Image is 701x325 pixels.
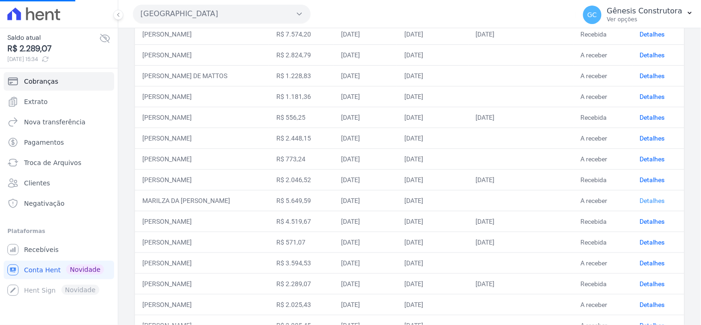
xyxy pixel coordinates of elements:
span: Negativação [24,199,65,208]
span: R$ 2.289,07 [7,43,99,55]
td: A receber [573,65,633,86]
span: Conta Hent [24,265,61,275]
a: Conta Hent Novidade [4,261,114,279]
a: Detalhes [640,135,665,142]
td: R$ 2.046,52 [269,169,334,190]
a: Detalhes [640,72,665,80]
td: [DATE] [397,65,469,86]
td: MARILZA DA [PERSON_NAME] [135,190,269,211]
td: [DATE] [397,252,469,273]
a: Clientes [4,174,114,192]
a: Pagamentos [4,133,114,152]
nav: Sidebar [7,72,110,300]
a: Negativação [4,194,114,213]
a: Detalhes [640,51,665,59]
a: Detalhes [640,93,665,100]
td: R$ 1.228,83 [269,65,334,86]
td: [DATE] [334,211,397,232]
td: [DATE] [397,232,469,252]
td: [DATE] [334,169,397,190]
td: R$ 773,24 [269,148,334,169]
td: [PERSON_NAME] [135,294,269,315]
td: [PERSON_NAME] [135,44,269,65]
td: [DATE] [469,169,573,190]
a: Recebíveis [4,240,114,259]
span: Novidade [66,264,104,275]
td: [DATE] [397,44,469,65]
a: Detalhes [640,301,665,308]
td: [DATE] [334,273,397,294]
td: R$ 2.824,79 [269,44,334,65]
td: [DATE] [397,86,469,107]
td: A receber [573,44,633,65]
td: [DATE] [397,294,469,315]
td: [DATE] [334,24,397,44]
span: Extrato [24,97,48,106]
a: Detalhes [640,114,665,121]
td: R$ 3.594,53 [269,252,334,273]
td: A receber [573,252,633,273]
span: GC [587,12,597,18]
td: [DATE] [397,107,469,128]
a: Detalhes [640,176,665,184]
td: [DATE] [397,24,469,44]
td: R$ 4.519,67 [269,211,334,232]
td: [DATE] [397,190,469,211]
td: [DATE] [397,169,469,190]
td: [DATE] [469,273,573,294]
td: Recebida [573,273,633,294]
a: Troca de Arquivos [4,153,114,172]
td: A receber [573,294,633,315]
td: R$ 5.649,59 [269,190,334,211]
a: Detalhes [640,155,665,163]
td: [DATE] [334,128,397,148]
td: A receber [573,148,633,169]
a: Extrato [4,92,114,111]
td: [DATE] [334,252,397,273]
td: A receber [573,86,633,107]
td: [DATE] [397,148,469,169]
td: [PERSON_NAME] [135,24,269,44]
td: [PERSON_NAME] [135,252,269,273]
td: Recebida [573,107,633,128]
a: Detalhes [640,31,665,38]
td: [DATE] [334,294,397,315]
td: [DATE] [469,211,573,232]
span: Cobranças [24,77,58,86]
td: R$ 556,25 [269,107,334,128]
td: A receber [573,190,633,211]
td: [DATE] [397,273,469,294]
span: Pagamentos [24,138,64,147]
td: [DATE] [397,211,469,232]
button: [GEOGRAPHIC_DATA] [133,5,311,23]
td: Recebida [573,169,633,190]
a: Detalhes [640,239,665,246]
td: R$ 1.181,36 [269,86,334,107]
div: Plataformas [7,226,110,237]
a: Nova transferência [4,113,114,131]
td: Recebida [573,24,633,44]
td: [DATE] [334,107,397,128]
td: [DATE] [334,232,397,252]
td: [PERSON_NAME] [135,148,269,169]
p: Gênesis Construtora [607,6,683,16]
span: Troca de Arquivos [24,158,81,167]
button: GC Gênesis Construtora Ver opções [576,2,701,28]
span: Clientes [24,178,50,188]
td: [DATE] [469,232,573,252]
td: R$ 2.025,43 [269,294,334,315]
td: [DATE] [334,65,397,86]
span: Saldo atual [7,33,99,43]
a: Detalhes [640,280,665,288]
td: [PERSON_NAME] [135,169,269,190]
a: Detalhes [640,197,665,204]
td: [PERSON_NAME] [135,86,269,107]
a: Detalhes [640,259,665,267]
p: Ver opções [607,16,683,23]
td: A receber [573,128,633,148]
span: Recebíveis [24,245,59,254]
td: R$ 2.289,07 [269,273,334,294]
td: [DATE] [334,148,397,169]
td: Recebida [573,232,633,252]
td: [DATE] [469,24,573,44]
